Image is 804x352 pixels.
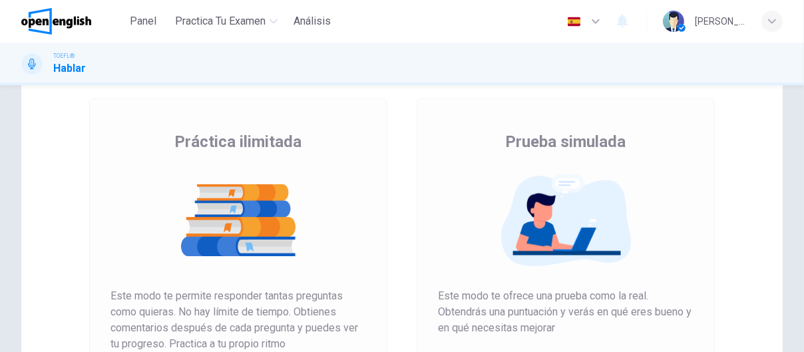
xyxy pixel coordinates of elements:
img: es [566,17,582,27]
div: [PERSON_NAME] [695,13,745,29]
span: Practica tu examen [175,13,266,29]
span: Práctica ilimitada [175,131,302,152]
img: Profile picture [663,11,684,32]
button: Practica tu examen [170,9,283,33]
span: Análisis [294,13,331,29]
span: Prueba simulada [506,131,626,152]
img: OpenEnglish logo [21,8,91,35]
span: Panel [130,13,156,29]
button: Análisis [288,9,336,33]
span: Este modo te permite responder tantas preguntas como quieras. No hay límite de tiempo. Obtienes c... [110,288,366,352]
span: Este modo te ofrece una prueba como la real. Obtendrás una puntuación y verás en qué eres bueno y... [438,288,694,336]
button: Panel [122,9,164,33]
span: TOEFL® [53,51,75,61]
a: OpenEnglish logo [21,8,122,35]
h1: Hablar [53,61,86,77]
